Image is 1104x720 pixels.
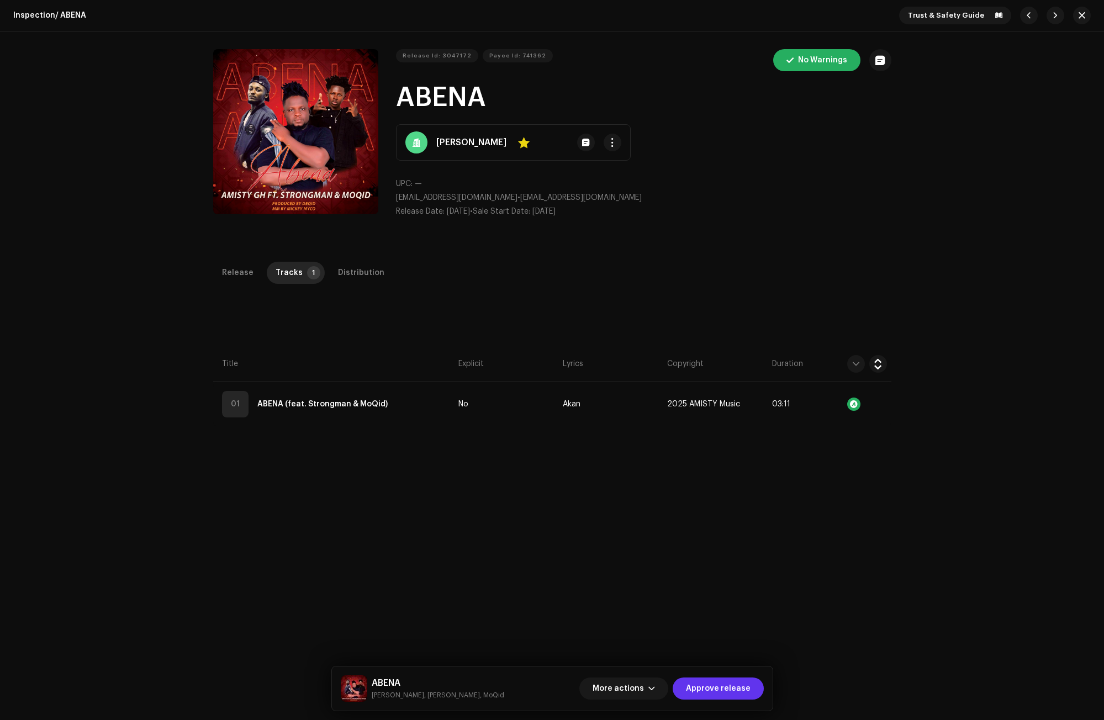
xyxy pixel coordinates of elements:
[772,358,803,369] span: Duration
[372,676,504,690] h5: ABENA
[396,192,891,204] p: •
[667,400,740,409] span: 2025 AMISTY Music
[396,49,478,62] button: Release Id: 3047172
[593,677,644,700] span: More actions
[563,400,580,409] span: Akan
[447,208,470,215] span: [DATE]
[579,677,668,700] button: More actions
[372,690,504,701] small: ABENA
[772,400,790,408] span: 03:11
[396,208,473,215] span: •
[276,262,303,284] div: Tracks
[563,358,583,369] span: Lyrics
[222,358,238,369] span: Title
[396,208,445,215] span: Release Date:
[396,180,413,188] span: UPC:
[341,675,367,702] img: 8ddffa06-1f94-42cc-a5ef-f837ea5d2dc8
[473,208,530,215] span: Sale Start Date:
[436,136,506,149] strong: [PERSON_NAME]
[667,358,704,369] span: Copyright
[520,194,642,202] span: [EMAIL_ADDRESS][DOMAIN_NAME]
[396,194,517,202] span: [EMAIL_ADDRESS][DOMAIN_NAME]
[532,208,556,215] span: [DATE]
[415,180,422,188] span: —
[307,266,320,279] p-badge: 1
[483,49,553,62] button: Payee Id: 741362
[458,400,468,409] span: No
[338,262,384,284] div: Distribution
[396,80,891,115] h1: ABENA
[673,677,764,700] button: Approve release
[257,393,388,415] strong: ABENA (feat. Strongman & MoQid)
[222,391,249,417] div: 01
[222,262,253,284] div: Release
[458,358,484,369] span: Explicit
[403,45,472,67] span: Release Id: 3047172
[686,677,751,700] span: Approve release
[489,45,546,67] span: Payee Id: 741362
